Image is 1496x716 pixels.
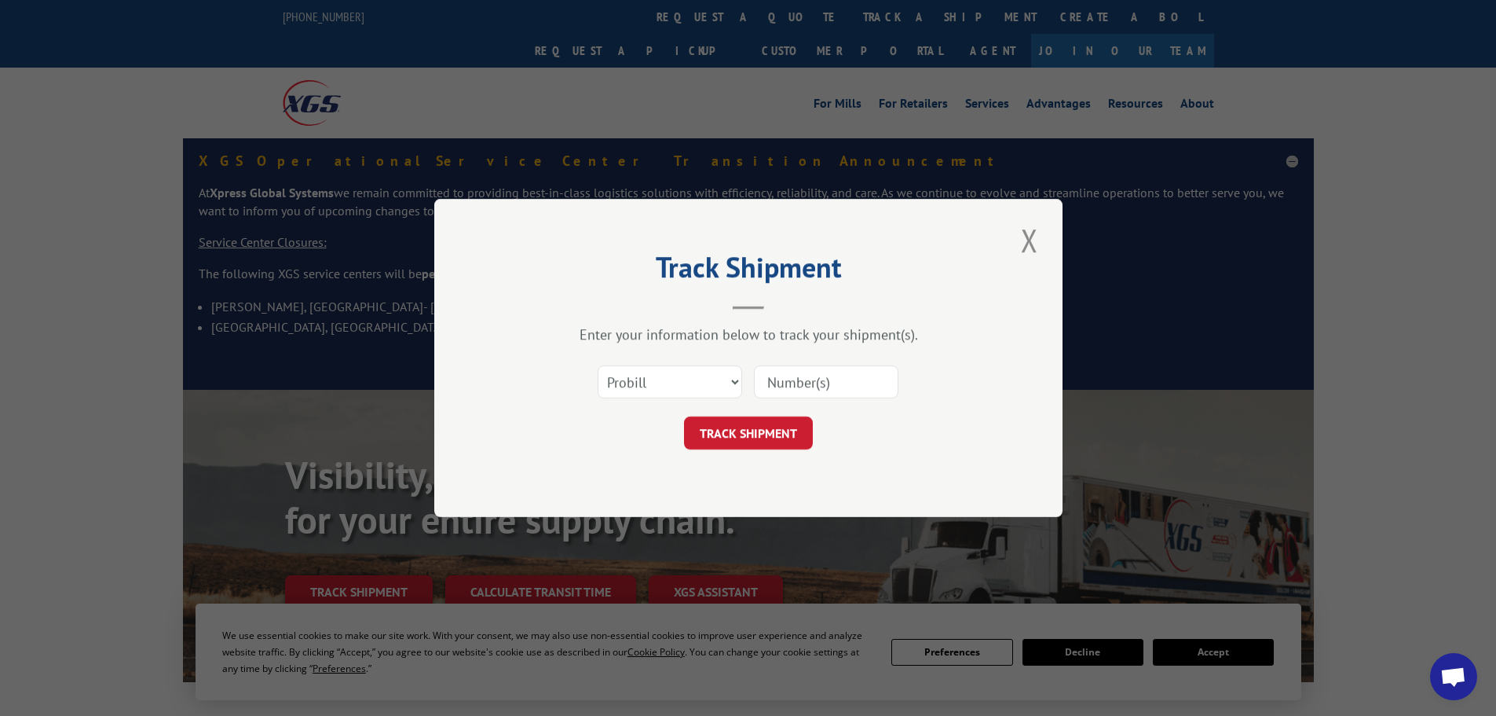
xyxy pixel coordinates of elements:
h2: Track Shipment [513,256,984,286]
div: Enter your information below to track your shipment(s). [513,325,984,343]
button: Close modal [1016,218,1043,262]
input: Number(s) [754,365,898,398]
button: TRACK SHIPMENT [684,417,813,450]
a: Open chat [1430,653,1477,700]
